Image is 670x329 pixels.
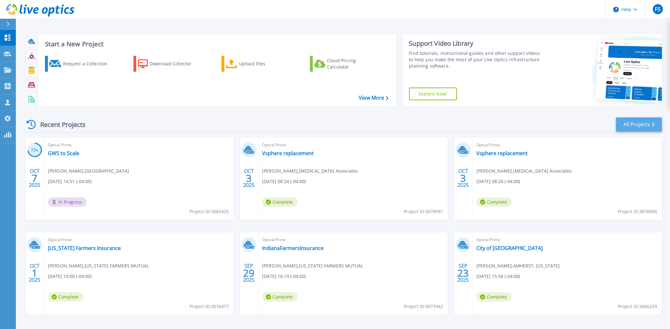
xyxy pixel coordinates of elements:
[48,292,83,302] span: Complete
[262,197,298,207] span: Complete
[262,168,358,174] span: [PERSON_NAME] , [MEDICAL_DATA] Associates
[476,141,658,148] span: Optical Prime
[476,178,520,185] span: [DATE] 08:24 (-04:00)
[409,50,542,69] div: Find tutorials, instructional guides and other support videos to help you make the most of your L...
[327,57,378,70] div: Cloud Pricing Calculator
[45,56,116,72] a: Request a Collection
[262,292,298,302] span: Complete
[359,95,388,101] a: View More
[409,39,542,48] div: Support Video Library
[24,117,94,132] div: Recent Projects
[262,245,324,251] a: IndianaFarmersInsurance
[476,262,560,269] span: [PERSON_NAME] , AMHERST, [US_STATE]
[457,167,469,190] div: OCT 2025
[36,148,38,152] span: %
[243,261,255,285] div: SEP 2025
[32,175,37,181] span: 7
[618,208,657,215] span: Project ID: 3078990
[32,270,37,276] span: 1
[133,56,204,72] a: Download Collector
[190,208,229,215] span: Project ID: 3083425
[262,236,444,243] span: Optical Prime
[243,270,254,276] span: 29
[404,208,443,215] span: Project ID: 3078991
[239,57,290,70] div: Upload Files
[246,175,252,181] span: 3
[48,245,121,251] a: [US_STATE] Farmers Insurance
[618,303,657,310] span: Project ID: 3066259
[262,262,363,269] span: [PERSON_NAME] , [US_STATE] FARMERS MUTUAL
[457,270,469,276] span: 23
[476,273,520,280] span: [DATE] 15:58 (-04:00)
[616,117,662,132] a: All Projects
[310,56,381,72] a: Cloud Pricing Calculator
[45,41,388,48] h3: Start a New Project
[48,141,230,148] span: Optical Prime
[476,236,658,243] span: Optical Prime
[476,168,572,174] span: [PERSON_NAME] , [MEDICAL_DATA] Associates
[150,57,200,70] div: Download Collector
[63,57,114,70] div: Request a Collection
[262,141,444,148] span: Optical Prime
[48,273,92,280] span: [DATE] 10:00 (-04:00)
[262,273,306,280] span: [DATE] 16:19 (-04:00)
[243,167,255,190] div: OCT 2025
[476,245,543,251] a: City of [GEOGRAPHIC_DATA]
[48,262,149,269] span: [PERSON_NAME] , [US_STATE] FARMERS MUTUAL
[48,168,129,174] span: [PERSON_NAME] , [GEOGRAPHIC_DATA]
[476,150,528,156] a: Vsphere replacement
[190,303,229,310] span: Project ID: 3076477
[48,236,230,243] span: Optical Prime
[460,175,466,181] span: 3
[476,292,512,302] span: Complete
[48,197,87,207] span: In Progress
[476,197,512,207] span: Complete
[262,178,306,185] span: [DATE] 08:24 (-04:00)
[222,56,292,72] a: Upload Files
[655,7,660,12] span: FS
[262,150,314,156] a: Vsphere replacement
[409,88,457,100] a: Explore Now!
[29,167,41,190] div: OCT 2025
[29,261,41,285] div: OCT 2025
[404,303,443,310] span: Project ID: 3073942
[48,150,79,156] a: GWS to Scale
[457,261,469,285] div: SEP 2025
[48,178,92,185] span: [DATE] 14:51 (-04:00)
[27,147,42,154] h3: 73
